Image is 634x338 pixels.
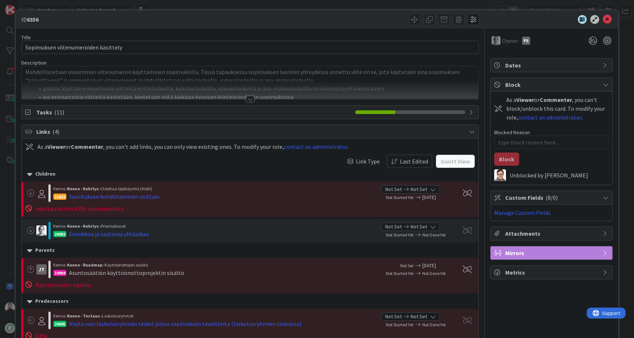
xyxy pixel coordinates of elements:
[21,34,31,41] label: Title
[284,143,347,150] a: contact an administrator
[69,192,160,201] div: Suorituksen kohdistaminen osittain
[67,186,101,191] b: Kenno - Kehitys ›
[411,185,427,193] span: Not Set
[411,313,427,320] span: Not Set
[422,262,455,269] span: [DATE]
[494,153,519,166] button: Block
[36,281,91,289] span: Käyttöönotto tauolla
[27,170,473,178] div: Children
[506,95,609,122] div: As a or , you can't block/unblock this card. To modify your role, .
[101,223,126,229] span: Priorisoitavat
[67,313,102,319] b: Kenno - Testaus ›
[505,249,599,257] span: Mirrors
[400,263,413,268] span: Not Set
[101,186,152,191] span: Odottaa läpikäyntiä (Halti)
[36,264,47,275] div: JT
[53,270,66,276] div: 10904
[494,129,530,136] label: Blocked Reason
[37,142,349,151] div: As a or , you can't add links, you can only view existing ones. To modify your role, .
[53,313,67,319] span: Kenno ›
[21,41,479,54] input: type card name here...
[54,109,64,116] span: ( 11 )
[102,313,134,319] span: Laskutusryhmät
[436,155,475,168] button: Gantt View
[400,157,428,166] span: Last Edited
[53,186,67,191] span: Kenno ›
[27,297,473,305] div: Predecessors
[27,16,39,23] b: 6356
[53,223,67,229] span: Kenno ›
[15,1,33,10] span: Support
[53,262,67,268] span: Kenno ›
[387,155,432,168] button: Last Edited
[505,80,599,89] span: Block
[105,262,148,268] span: Käyttöönottojen sisältö
[69,319,301,328] div: Näytä vain laskutusryhmän laskut joissa sopimuksen tavoitteita (laskutusryhmien laskuissa)
[53,231,66,237] div: 20083
[505,268,599,277] span: Metrics
[385,185,402,193] span: Not Set
[36,127,465,136] span: Links
[27,246,473,254] div: Parents
[422,194,455,201] span: [DATE]
[385,313,402,320] span: Not Set
[67,262,105,268] b: Kenno - Roadmap ›
[47,143,65,150] b: Viewer
[502,36,518,45] span: Owner
[505,193,599,202] span: Custom Fields
[492,36,500,45] img: PH
[386,232,413,238] span: Not Started Yet
[540,96,572,103] b: Commenter
[386,195,413,200] span: Not Started Yet
[422,322,446,327] span: Not Done Yet
[518,114,582,121] a: contact an administrator
[69,229,149,238] div: Ennakkoa ja saatavaa yhtäaikaa
[71,143,103,150] b: Commenter
[386,271,413,276] span: Not Started Yet
[36,108,351,117] span: Tasks
[510,172,609,179] div: Unblocked by [PERSON_NAME]
[52,128,59,135] span: ( 4 )
[522,37,530,45] div: PS
[494,169,506,181] img: SM
[505,61,599,70] span: Dates
[21,15,39,24] span: ID
[494,209,551,216] a: Manage Custom Fields
[546,194,558,201] span: ( 8/0 )
[36,205,124,212] span: odottaa kortin 6356 valmistumista
[411,223,427,231] span: Not Set
[422,271,446,276] span: Not Done Yet
[25,68,475,84] p: Mahdollistetaan useamman viitenumeron käyttäminen sopimuksilla. Tässä tapauksessa sopimuksen luon...
[356,157,380,166] span: Link Type
[505,229,599,238] span: Attachments
[422,232,446,238] span: Not Done Yet
[53,194,66,200] div: 21622
[386,322,413,327] span: Not Started Yet
[21,59,47,66] span: Description
[53,321,66,327] div: 20605
[36,225,47,236] img: PH
[516,96,534,103] b: Viewer
[69,268,184,277] div: Asuntosäätiön käyttöönottoprojektin sisältö
[67,223,101,229] b: Kenno - Kehitys ›
[385,223,402,231] span: Not Set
